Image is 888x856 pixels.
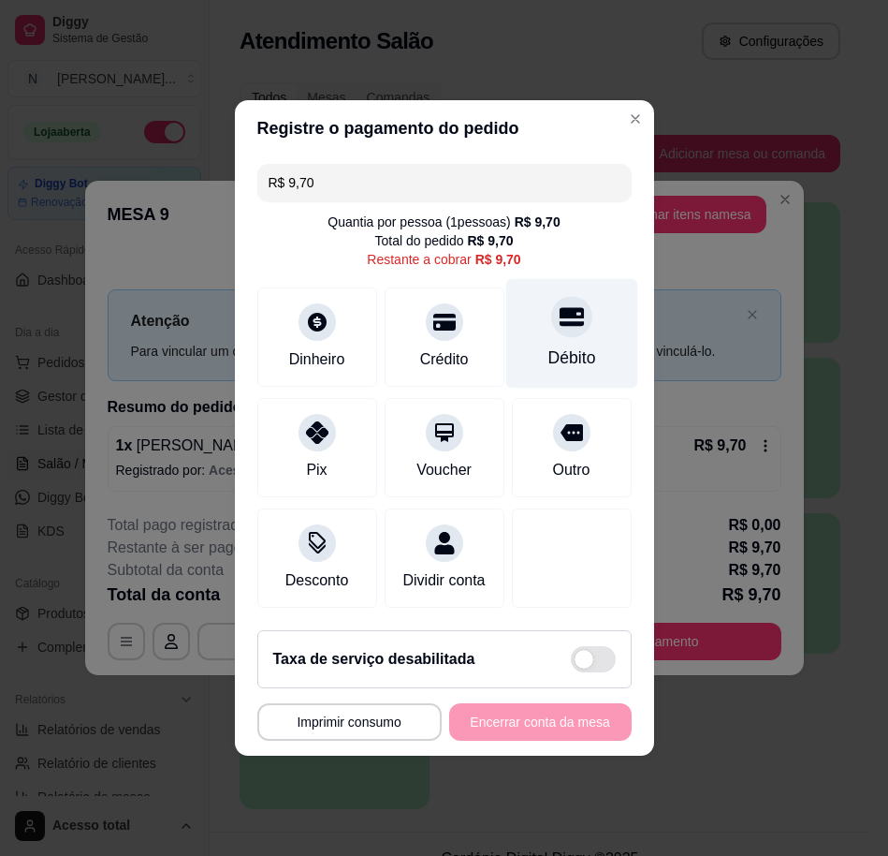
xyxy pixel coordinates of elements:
div: Desconto [285,569,349,592]
button: Imprimir consumo [257,703,442,741]
div: Crédito [420,348,469,371]
h2: Taxa de serviço desabilitada [273,648,475,671]
div: Débito [547,346,595,370]
div: Dividir conta [402,569,485,592]
div: Restante a cobrar [367,250,520,269]
div: Pix [306,459,327,481]
input: Ex.: hambúrguer de cordeiro [269,164,620,201]
button: Close [620,104,650,134]
div: R$ 9,70 [515,213,560,231]
div: Total do pedido [374,231,513,250]
div: Voucher [416,459,472,481]
div: Outro [552,459,590,481]
div: Quantia por pessoa ( 1 pessoas) [328,213,560,231]
div: R$ 9,70 [467,231,513,250]
div: Dinheiro [289,348,345,371]
header: Registre o pagamento do pedido [235,100,654,156]
div: R$ 9,70 [475,250,521,269]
